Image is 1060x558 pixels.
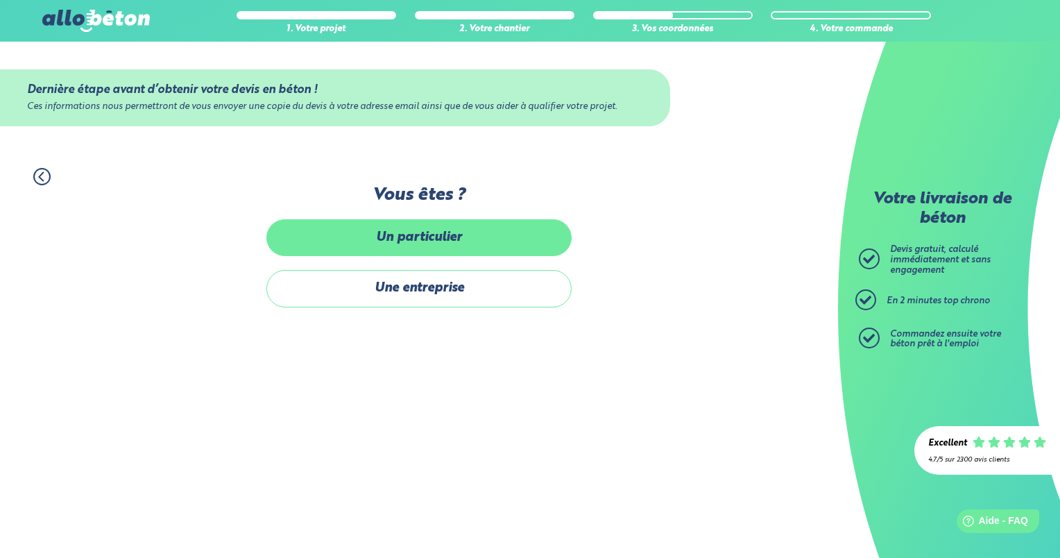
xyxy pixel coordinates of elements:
div: 2. Votre chantier [415,24,574,35]
div: 3. Vos coordonnées [593,24,753,35]
label: Vous êtes ? [266,185,572,205]
label: Un particulier [266,219,572,256]
div: Dernière étape avant d’obtenir votre devis en béton ! [27,83,644,96]
iframe: Help widget launcher [937,504,1045,543]
img: allobéton [42,10,149,32]
div: Ces informations nous permettront de vous envoyer une copie du devis à votre adresse email ainsi ... [27,102,644,112]
div: 4. Votre commande [771,24,930,35]
div: 1. Votre projet [237,24,396,35]
label: Une entreprise [266,270,572,307]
